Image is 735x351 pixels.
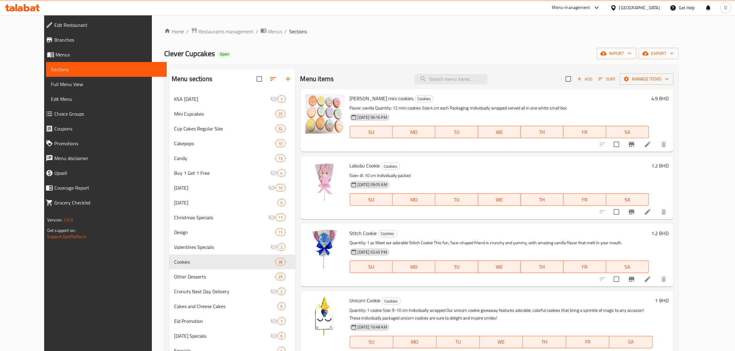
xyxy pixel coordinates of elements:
span: Candy [174,155,275,162]
div: Cookies38 [169,254,295,269]
div: Menu-management [552,4,590,11]
a: Edit Restaurant [41,18,167,32]
span: Sort items [595,74,620,84]
span: [DATE] Specials [174,332,270,340]
div: Buy 1 Get 1 Free [174,169,270,177]
span: SA [612,337,650,346]
div: Design11 [169,225,295,240]
span: MO [396,337,434,346]
h6: 1.2 BHD [651,161,669,170]
a: Restaurants management [191,27,253,35]
span: Open [217,52,232,57]
span: 1 [278,96,285,102]
svg: Inactive section [270,95,278,103]
a: Edit menu item [644,141,651,148]
li: / [256,28,258,35]
button: Branch-specific-item [624,272,639,287]
span: SU [353,337,391,346]
div: Cookies [378,230,397,237]
span: 11 [276,215,285,221]
h6: 4.9 BHD [651,94,669,103]
p: Flavor: vanilla Quantity: 12 mini cookies Size:4 cm each Packaging: individually wrapped served a... [350,104,649,112]
img: Unicorn Cookie [305,296,345,336]
span: export [644,50,674,57]
button: Add section [281,72,295,86]
div: Open [217,51,232,58]
span: Sort sections [266,72,281,86]
div: Cookies [381,163,400,170]
nav: breadcrumb [164,27,679,35]
button: Add [575,74,595,84]
div: Buy 1 Get 1 Free4 [169,166,295,180]
div: items [275,110,285,118]
span: Manage items [624,75,669,83]
h6: 1 BHD [655,296,669,305]
div: Design [174,229,275,236]
span: Upsell [54,169,162,177]
button: WE [478,126,521,138]
li: / [186,28,189,35]
span: WE [481,195,518,204]
span: Valentines Specials [174,243,270,251]
span: Select to update [610,205,623,218]
span: Add [576,76,593,83]
button: SU [350,193,393,206]
span: 2 [278,244,285,250]
span: FR [566,195,603,204]
span: MO [395,195,433,204]
button: MO [393,193,435,206]
svg: Inactive section [270,317,278,325]
span: Choice Groups [54,110,162,118]
div: Christmas Specials11 [169,210,295,225]
span: Unicorn Cookie [350,296,381,305]
span: Cronuts Next Day Delivery [174,288,270,295]
a: Choice Groups [41,106,167,121]
span: SA [609,195,646,204]
button: SU [350,261,393,273]
span: TU [438,128,475,137]
a: Support.OpsPlatform [47,233,86,241]
span: Cookies [174,258,275,266]
input: search [415,74,487,85]
span: D [724,4,727,11]
div: items [275,258,285,266]
span: WE [481,128,518,137]
button: TU [435,126,478,138]
button: TU [435,193,478,206]
span: TU [438,195,475,204]
div: Cronuts Next Day Delivery2 [169,284,295,299]
span: [DATE] [174,199,278,206]
a: Edit menu item [644,208,651,216]
div: items [275,273,285,280]
div: Eid Promotion1 [169,314,295,328]
p: Quantity: 1 cookie Size: 9-10 cm Individually wrapped Our unicorn cookie giveaway features adorab... [350,307,653,322]
button: Sort [597,74,617,84]
svg: Inactive section [270,169,278,177]
div: Mini Cupcakes25 [169,106,295,121]
button: MO [393,261,435,273]
span: WE [481,262,518,271]
button: export [639,48,679,59]
span: FR [566,128,603,137]
button: WE [480,336,523,348]
span: Cakes and Cheese Cakes [174,303,278,310]
span: Version: [47,216,62,224]
button: Branch-specific-item [624,137,639,152]
button: FR [563,261,606,273]
span: TH [525,337,564,346]
button: MO [393,126,435,138]
span: Sections [51,66,162,73]
span: [DATE] 02:45 PM [355,249,390,255]
span: 32 [276,126,285,132]
span: import [602,50,631,57]
div: items [278,332,285,340]
span: Cookies [415,95,433,102]
a: Grocery Checklist [41,195,167,210]
button: WE [478,261,521,273]
span: Sort [599,76,616,83]
a: Coverage Report [41,180,167,195]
